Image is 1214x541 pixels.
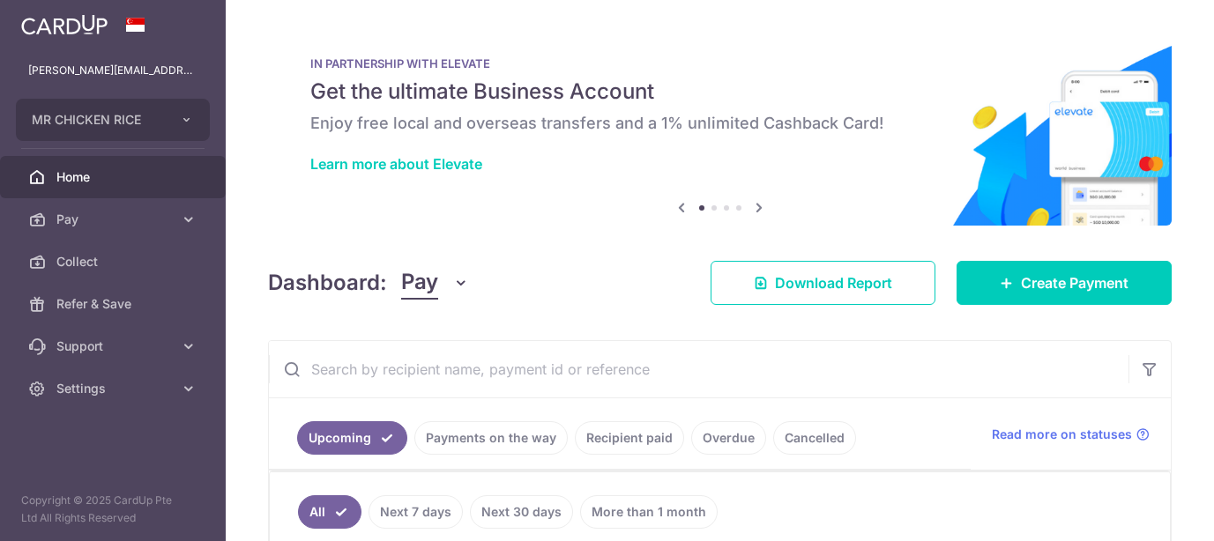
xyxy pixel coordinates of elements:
[268,28,1172,226] img: Renovation banner
[56,337,173,355] span: Support
[56,253,173,270] span: Collect
[56,168,173,186] span: Home
[775,272,892,293] span: Download Report
[56,380,173,397] span: Settings
[298,495,361,529] a: All
[691,421,766,455] a: Overdue
[401,266,469,300] button: Pay
[470,495,573,529] a: Next 30 days
[310,56,1129,70] p: IN PARTNERSHIP WITH ELEVATE
[28,62,197,79] p: [PERSON_NAME][EMAIL_ADDRESS][DOMAIN_NAME]
[957,261,1172,305] a: Create Payment
[711,261,935,305] a: Download Report
[580,495,718,529] a: More than 1 month
[310,78,1129,106] h5: Get the ultimate Business Account
[310,155,482,173] a: Learn more about Elevate
[269,341,1128,397] input: Search by recipient name, payment id or reference
[16,99,210,141] button: MR CHICKEN RICE
[56,295,173,313] span: Refer & Save
[56,211,173,228] span: Pay
[401,266,438,300] span: Pay
[414,421,568,455] a: Payments on the way
[268,267,387,299] h4: Dashboard:
[369,495,463,529] a: Next 7 days
[21,14,108,35] img: CardUp
[297,421,407,455] a: Upcoming
[773,421,856,455] a: Cancelled
[1021,272,1128,293] span: Create Payment
[310,113,1129,134] h6: Enjoy free local and overseas transfers and a 1% unlimited Cashback Card!
[992,426,1150,443] a: Read more on statuses
[575,421,684,455] a: Recipient paid
[992,426,1132,443] span: Read more on statuses
[32,111,162,129] span: MR CHICKEN RICE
